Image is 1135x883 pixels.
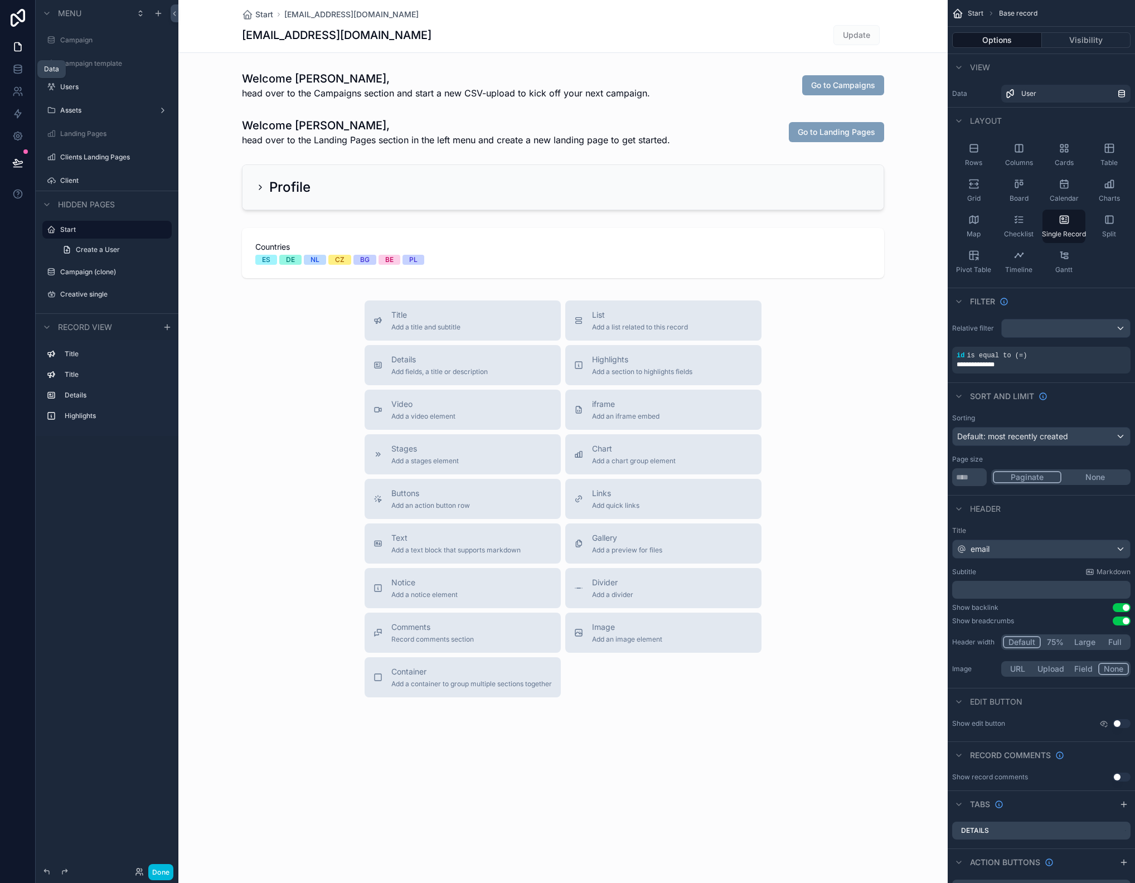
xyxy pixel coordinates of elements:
[1003,636,1041,648] button: Default
[952,174,995,207] button: Grid
[961,826,989,835] label: Details
[60,36,165,45] label: Campaign
[1032,663,1069,675] button: Upload
[970,391,1034,402] span: Sort And Limit
[1098,663,1129,675] button: None
[997,138,1040,172] button: Columns
[957,352,964,360] span: id
[970,296,995,307] span: Filter
[1042,174,1085,207] button: Calendar
[970,115,1002,127] span: Layout
[952,526,1131,535] label: Title
[970,750,1051,761] span: Record comments
[967,230,981,239] span: Map
[952,719,1005,728] label: Show edit button
[60,106,149,115] label: Assets
[242,27,431,43] h1: [EMAIL_ADDRESS][DOMAIN_NAME]
[65,391,163,400] label: Details
[997,210,1040,243] button: Checklist
[242,9,273,20] a: Start
[952,603,998,612] div: Show backlink
[284,9,419,20] a: [EMAIL_ADDRESS][DOMAIN_NAME]
[65,350,163,358] label: Title
[952,773,1028,782] div: Show record comments
[997,174,1040,207] button: Board
[970,503,1001,515] span: Header
[60,83,165,91] a: Users
[60,176,165,185] label: Client
[1102,230,1116,239] span: Split
[952,427,1131,446] button: Default: most recently created
[60,225,165,234] label: Start
[1055,265,1073,274] span: Gantt
[993,471,1061,483] button: Paginate
[1099,194,1120,203] span: Charts
[1005,265,1032,274] span: Timeline
[60,59,165,68] label: Campaign template
[1088,174,1131,207] button: Charts
[1005,158,1033,167] span: Columns
[1001,85,1131,103] a: User
[1042,138,1085,172] button: Cards
[1069,663,1099,675] button: Field
[60,268,165,276] label: Campaign (clone)
[58,199,115,210] span: Hidden pages
[65,370,163,379] label: Title
[957,431,1068,441] span: Default: most recently created
[1100,636,1129,648] button: Full
[965,158,982,167] span: Rows
[76,245,120,254] span: Create a User
[952,414,975,423] label: Sorting
[970,799,990,810] span: Tabs
[952,617,1014,625] div: Show breadcrumbs
[1010,194,1029,203] span: Board
[60,153,165,162] label: Clients Landing Pages
[956,265,991,274] span: Pivot Table
[952,638,997,647] label: Header width
[967,194,981,203] span: Grid
[148,864,173,880] button: Done
[1042,245,1085,279] button: Gantt
[952,664,997,673] label: Image
[58,322,112,333] span: Record view
[952,210,995,243] button: Map
[36,340,178,436] div: scrollable content
[1021,89,1036,98] span: User
[952,138,995,172] button: Rows
[968,9,983,18] span: Start
[60,290,165,299] label: Creative single
[1088,210,1131,243] button: Split
[952,567,976,576] label: Subtitle
[1069,636,1100,648] button: Large
[952,245,995,279] button: Pivot Table
[255,9,273,20] span: Start
[1097,567,1131,576] span: Markdown
[1003,663,1032,675] button: URL
[970,62,990,73] span: View
[1088,138,1131,172] button: Table
[952,581,1131,599] div: scrollable content
[1085,567,1131,576] a: Markdown
[970,696,1022,707] span: Edit button
[952,89,997,98] label: Data
[971,544,990,555] span: email
[1041,636,1069,648] button: 75%
[967,352,1027,360] span: is equal to (=)
[1100,158,1118,167] span: Table
[1061,471,1129,483] button: None
[1050,194,1079,203] span: Calendar
[60,129,165,138] label: Landing Pages
[970,857,1040,868] span: Action buttons
[44,65,59,74] div: Data
[58,8,81,19] span: Menu
[952,455,983,464] label: Page size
